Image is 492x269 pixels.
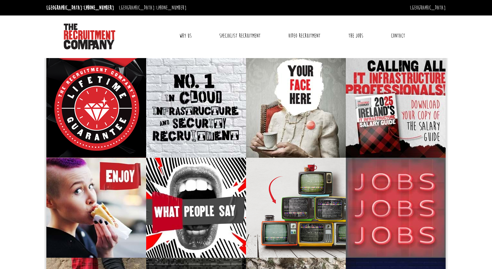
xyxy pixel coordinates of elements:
[283,28,325,44] a: Video Recruitment
[214,28,265,44] a: Specialist Recruitment
[45,3,116,13] li: [GEOGRAPHIC_DATA]:
[84,4,114,11] a: [PHONE_NUMBER]
[64,24,115,49] img: The Recruitment Company
[156,4,186,11] a: [PHONE_NUMBER]
[117,3,188,13] li: [GEOGRAPHIC_DATA]:
[344,28,368,44] a: The Jobs
[175,28,196,44] a: Why Us
[386,28,410,44] a: Contact
[410,4,446,11] a: [GEOGRAPHIC_DATA]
